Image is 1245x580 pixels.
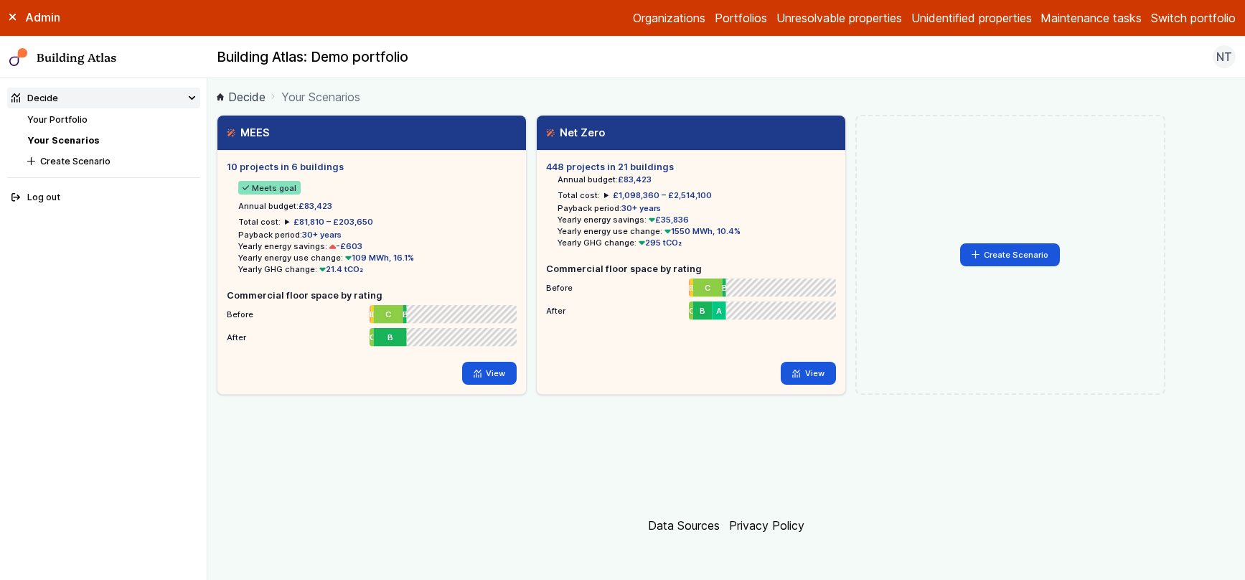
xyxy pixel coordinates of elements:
[558,237,836,248] li: Yearly GHG change:
[217,88,266,106] a: Decide
[217,48,408,67] h2: Building Atlas: Demo portfolio
[403,309,407,320] span: B
[285,216,373,228] summary: £81,810 – £203,650
[227,125,270,141] h3: MEES
[7,187,200,208] button: Log out
[621,203,661,213] span: 30+ years
[689,305,693,317] span: C
[546,276,836,294] li: Before
[227,325,517,344] li: After
[558,225,836,237] li: Yearly energy use change:
[462,362,517,385] a: View
[227,289,517,302] h5: Commercial floor space by rating
[960,243,1061,266] button: Create Scenario
[729,518,804,533] a: Privacy Policy
[705,282,710,294] span: C
[11,91,58,105] div: Decide
[238,216,281,228] h6: Total cost:
[387,332,393,343] span: B
[9,48,28,67] img: main-0bbd2752.svg
[7,88,200,108] summary: Decide
[700,305,705,317] span: B
[238,252,517,263] li: Yearly energy use change:
[299,201,332,211] span: £83,423
[1040,9,1142,27] a: Maintenance tasks
[911,9,1032,27] a: Unidentified properties
[618,174,652,184] span: £83,423
[558,214,836,225] li: Yearly energy savings:
[691,282,693,294] span: D
[1216,48,1232,65] span: NT
[546,299,836,317] li: After
[27,135,99,146] a: Your Scenarios
[23,151,200,172] button: Create Scenario
[317,264,364,274] span: 21.4 tCO₂
[558,202,836,214] li: Payback period:
[370,309,372,320] span: E
[327,241,363,251] span: -£603
[648,518,720,533] a: Data Sources
[227,160,517,174] h5: 10 projects in 6 buildings
[716,305,722,317] span: A
[293,217,373,227] span: £81,810 – £203,650
[1151,9,1236,27] button: Switch portfolio
[302,230,342,240] span: 30+ years
[343,253,415,263] span: 109 MWh, 16.1%
[372,309,374,320] span: D
[613,190,712,200] span: £1,098,360 – £2,514,100
[546,160,836,174] h5: 448 projects in 21 buildings
[238,200,517,212] li: Annual budget:
[781,362,836,385] a: View
[370,332,374,343] span: C
[227,302,517,321] li: Before
[281,88,360,106] span: Your Scenarios
[633,9,705,27] a: Organizations
[27,114,88,125] a: Your Portfolio
[636,238,682,248] span: 295 tCO₂
[558,174,836,185] li: Annual budget:
[558,190,600,201] h6: Total cost:
[715,9,767,27] a: Portfolios
[385,309,391,320] span: C
[647,215,690,225] span: £35,836
[238,240,517,252] li: Yearly energy savings:
[1213,45,1236,68] button: NT
[238,263,517,275] li: Yearly GHG change:
[776,9,902,27] a: Unresolvable properties
[546,262,836,276] h5: Commercial floor space by rating
[604,190,712,201] summary: £1,098,360 – £2,514,100
[723,282,726,294] span: B
[238,229,517,240] li: Payback period:
[662,226,741,236] span: 1550 MWh, 10.4%
[238,181,301,195] span: Meets goal
[546,125,605,141] h3: Net Zero
[689,282,691,294] span: E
